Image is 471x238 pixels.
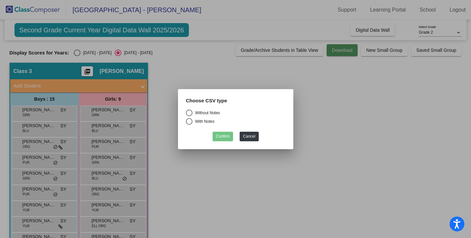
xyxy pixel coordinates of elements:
[192,118,215,124] div: With Notes
[192,110,220,116] div: Without Notes
[186,109,285,126] mat-radio-group: Select an option
[186,97,227,105] label: Choose CSV type
[240,131,258,141] button: Cancel
[213,131,233,141] button: Confirm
